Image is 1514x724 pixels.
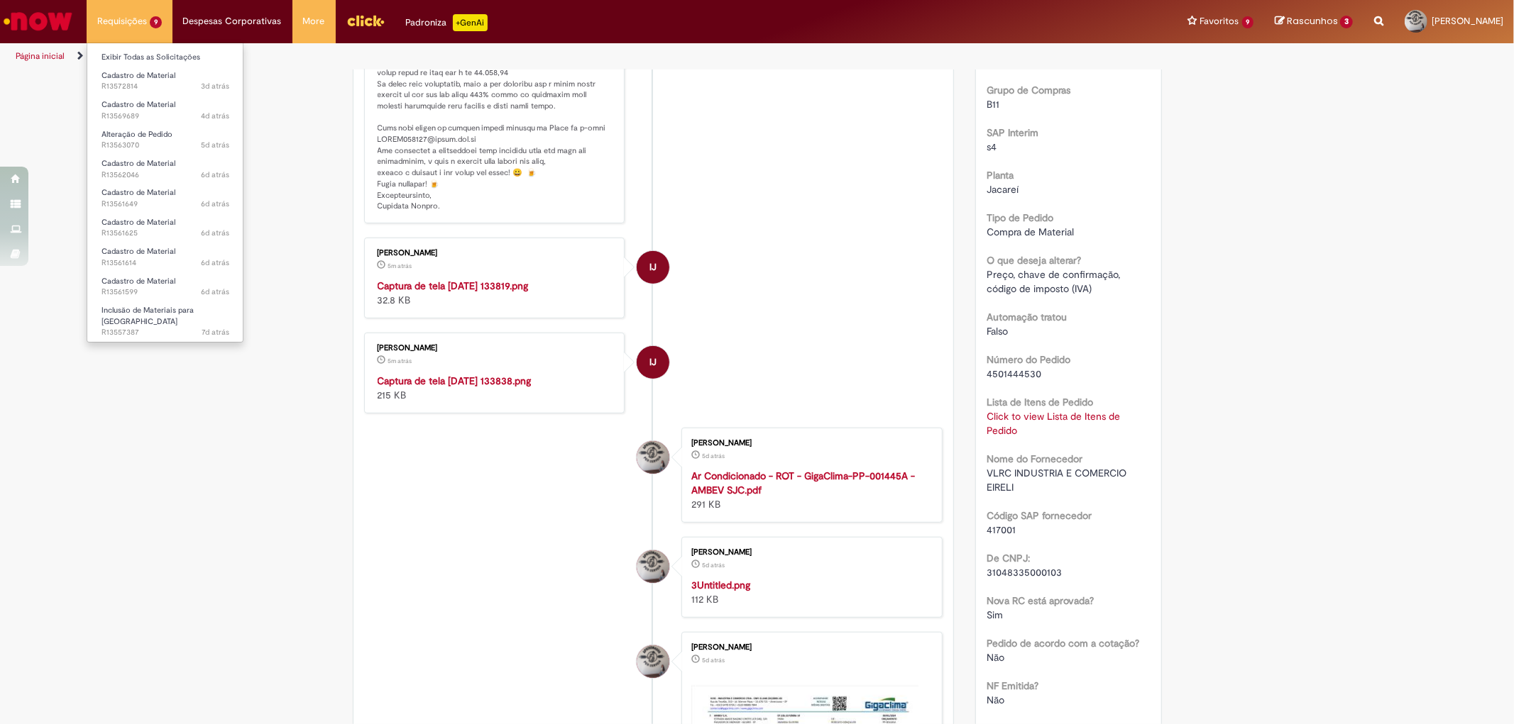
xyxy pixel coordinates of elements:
span: Cadastro de Material [102,246,175,257]
span: Favoritos [1200,14,1239,28]
span: 4501444530 [987,367,1041,380]
a: Click to view Lista de Itens de Pedido [987,410,1120,437]
span: Inclusão de Materiais para [GEOGRAPHIC_DATA] [102,305,194,327]
span: IJ [649,250,657,284]
a: Página inicial [16,50,65,62]
a: Aberto R13562046 : Cadastro de Material [87,156,243,182]
span: Não [987,694,1004,706]
a: Aberto R13557387 : Inclusão de Materiais para Estoques [87,303,243,333]
span: 6d atrás [201,257,229,268]
span: Cadastro de Material [102,276,175,286]
span: R13572814 [102,81,229,92]
b: Nova RC está aprovada? [987,594,1094,607]
span: B11 [987,98,999,111]
span: R13561614 [102,257,229,269]
span: [PERSON_NAME] [1432,15,1503,27]
time: 24/09/2025 08:57:42 [201,286,229,297]
div: [PERSON_NAME] [691,439,928,447]
div: [PERSON_NAME] [691,643,928,652]
b: Tipo de Pedido [987,211,1053,224]
span: 6d atrás [201,228,229,238]
div: Isabelly Juventino [637,251,669,284]
span: R13561625 [102,228,229,239]
span: Cadastro de Material [102,99,175,110]
span: Não [987,651,1004,664]
a: Exibir Todas as Solicitações [87,50,243,65]
ul: Trilhas de página [11,43,999,69]
div: [PERSON_NAME] [691,548,928,557]
span: 9 [1242,16,1254,28]
b: De CNPJ: [987,552,1030,564]
div: Isabelly Juventino [637,346,669,379]
span: 5d atrás [702,452,725,460]
span: Preço, chave de confirmação, código de imposto (IVA) [987,268,1123,295]
b: Número do Pedido [987,353,1070,366]
span: Alteração de Pedido [102,129,172,140]
time: 23/09/2025 08:26:41 [202,327,229,338]
p: +GenAi [453,14,488,31]
b: Pedido de acordo com a cotação? [987,637,1139,650]
span: 31048335000103 [987,566,1062,579]
span: 4d atrás [201,111,229,121]
time: 24/09/2025 09:02:04 [201,228,229,238]
a: Captura de tela [DATE] 133838.png [378,374,532,387]
div: 291 KB [691,469,928,511]
span: 7d atrás [202,327,229,338]
span: Sim [987,608,1003,621]
span: R13569689 [102,111,229,122]
span: Requisições [97,14,147,28]
span: R13562046 [102,169,229,181]
a: Rascunhos [1275,15,1353,28]
span: 5d atrás [702,656,725,664]
div: Tatiely Cristina Mendes Ramos [637,550,669,583]
div: Tatiely Cristina Mendes Ramos [637,645,669,678]
div: [PERSON_NAME] [378,344,614,352]
span: Cadastro de Material [102,158,175,169]
span: 5d atrás [201,140,229,150]
time: 24/09/2025 09:07:47 [201,199,229,209]
time: 29/09/2025 13:40:19 [388,357,412,365]
b: NF Emitida? [987,679,1038,692]
b: SAP Interim [987,126,1038,139]
img: click_logo_yellow_360x200.png [346,10,385,31]
a: Aberto R13561614 : Cadastro de Material [87,244,243,270]
span: 3 [1340,16,1353,28]
time: 26/09/2025 10:18:00 [201,111,229,121]
span: 5m atrás [388,262,412,270]
div: Tatiely Cristina Mendes Ramos [637,441,669,474]
b: Grupo de Compras [987,84,1070,96]
a: Captura de tela [DATE] 133819.png [378,279,529,292]
img: ServiceNow [1,7,75,35]
span: s4 [987,140,997,153]
span: Cadastro de Material [102,217,175,228]
b: Planta [987,169,1014,182]
time: 24/09/2025 13:47:56 [702,452,725,460]
span: 5d atrás [702,561,725,569]
span: R13561649 [102,199,229,210]
span: 5m atrás [388,357,412,365]
div: 32.8 KB [378,279,614,307]
span: 9 [150,16,162,28]
a: Ar Condicionado - ROT - GigaClima-PP-001445A - AMBEV SJC.pdf [691,469,915,496]
span: Cadastro de Material [102,187,175,198]
a: Aberto R13569689 : Cadastro de Material [87,97,243,123]
span: R13557387 [102,327,229,338]
span: VLRC INDUSTRIA E COMERCIO EIRELI [987,467,1129,494]
time: 24/09/2025 13:49:03 [201,140,229,150]
span: Jacareí [987,183,1019,196]
span: Rascunhos [1287,14,1338,28]
span: R13561599 [102,286,229,298]
a: Aberto R13572814 : Cadastro de Material [87,68,243,94]
span: 417001 [987,523,1016,536]
time: 24/09/2025 09:00:46 [201,257,229,268]
a: Aberto R13561625 : Cadastro de Material [87,215,243,241]
time: 27/09/2025 10:37:35 [201,81,229,91]
b: Nome do Fornecedor [987,452,1082,465]
b: O que deseja alterar? [987,254,1081,267]
span: 3d atrás [201,81,229,91]
a: Aberto R13561649 : Cadastro de Material [87,185,243,211]
div: 112 KB [691,578,928,606]
a: 3Untitled.png [691,579,750,591]
span: More [303,14,325,28]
